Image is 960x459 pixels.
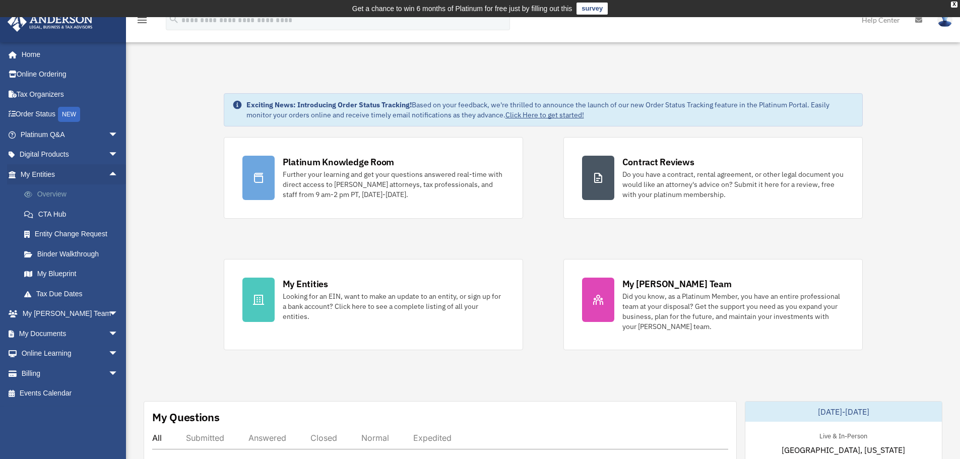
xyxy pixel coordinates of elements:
[136,18,148,26] a: menu
[14,284,134,304] a: Tax Due Dates
[136,14,148,26] i: menu
[5,12,96,32] img: Anderson Advisors Platinum Portal
[224,137,523,219] a: Platinum Knowledge Room Further your learning and get your questions answered real-time with dire...
[152,433,162,443] div: All
[224,259,523,350] a: My Entities Looking for an EIN, want to make an update to an entity, or sign up for a bank accoun...
[58,107,80,122] div: NEW
[7,323,134,344] a: My Documentsarrow_drop_down
[622,156,694,168] div: Contract Reviews
[108,145,129,165] span: arrow_drop_down
[14,184,134,205] a: Overview
[7,84,134,104] a: Tax Organizers
[108,323,129,344] span: arrow_drop_down
[7,124,134,145] a: Platinum Q&Aarrow_drop_down
[14,264,134,284] a: My Blueprint
[246,100,412,109] strong: Exciting News: Introducing Order Status Tracking!
[622,169,844,200] div: Do you have a contract, rental agreement, or other legal document you would like an attorney's ad...
[108,363,129,384] span: arrow_drop_down
[951,2,957,8] div: close
[168,14,179,25] i: search
[283,169,504,200] div: Further your learning and get your questions answered real-time with direct access to [PERSON_NAM...
[108,164,129,185] span: arrow_drop_up
[361,433,389,443] div: Normal
[248,433,286,443] div: Answered
[7,304,134,324] a: My [PERSON_NAME] Teamarrow_drop_down
[14,244,134,264] a: Binder Walkthrough
[563,137,863,219] a: Contract Reviews Do you have a contract, rental agreement, or other legal document you would like...
[622,278,732,290] div: My [PERSON_NAME] Team
[108,304,129,324] span: arrow_drop_down
[108,344,129,364] span: arrow_drop_down
[577,3,608,15] a: survey
[7,164,134,184] a: My Entitiesarrow_drop_up
[745,402,942,422] div: [DATE]-[DATE]
[310,433,337,443] div: Closed
[283,278,328,290] div: My Entities
[352,3,572,15] div: Get a chance to win 6 months of Platinum for free just by filling out this
[152,410,220,425] div: My Questions
[811,430,875,440] div: Live & In-Person
[7,383,134,404] a: Events Calendar
[186,433,224,443] div: Submitted
[283,156,395,168] div: Platinum Knowledge Room
[7,104,134,125] a: Order StatusNEW
[7,145,134,165] a: Digital Productsarrow_drop_down
[7,363,134,383] a: Billingarrow_drop_down
[7,344,134,364] a: Online Learningarrow_drop_down
[563,259,863,350] a: My [PERSON_NAME] Team Did you know, as a Platinum Member, you have an entire professional team at...
[283,291,504,321] div: Looking for an EIN, want to make an update to an entity, or sign up for a bank account? Click her...
[782,444,905,456] span: [GEOGRAPHIC_DATA], [US_STATE]
[622,291,844,332] div: Did you know, as a Platinum Member, you have an entire professional team at your disposal? Get th...
[7,64,134,85] a: Online Ordering
[937,13,952,27] img: User Pic
[413,433,452,443] div: Expedited
[14,204,134,224] a: CTA Hub
[108,124,129,145] span: arrow_drop_down
[246,100,854,120] div: Based on your feedback, we're thrilled to announce the launch of our new Order Status Tracking fe...
[14,224,134,244] a: Entity Change Request
[505,110,584,119] a: Click Here to get started!
[7,44,129,64] a: Home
